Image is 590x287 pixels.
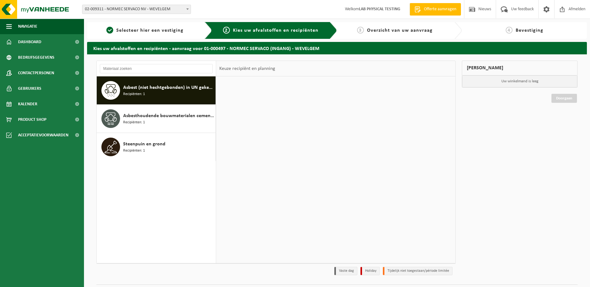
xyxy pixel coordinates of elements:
span: Gebruikers [18,81,41,96]
span: Navigatie [18,19,37,34]
span: Recipiënten: 1 [123,148,145,154]
button: Asbest (niet hechtgebonden) in UN gekeurde verpakking Recipiënten: 1 [97,76,216,105]
button: Steenpuin en grond Recipiënten: 1 [97,133,216,161]
span: Bevestiging [516,28,543,33]
li: Vaste dag [334,267,357,275]
span: Asbesthoudende bouwmaterialen cementgebonden (hechtgebonden) [123,112,214,120]
span: Recipiënten: 1 [123,91,145,97]
div: Keuze recipiënt en planning [216,61,278,76]
span: Overzicht van uw aanvraag [367,28,433,33]
li: Tijdelijk niet toegestaan/période limitée [383,267,453,275]
span: Kalender [18,96,37,112]
a: 1Selecteer hier een vestiging [90,27,200,34]
li: Holiday [360,267,380,275]
span: Kies uw afvalstoffen en recipiënten [233,28,318,33]
a: Doorgaan [551,94,577,103]
span: Recipiënten: 1 [123,120,145,125]
span: 3 [357,27,364,34]
strong: LAB PHYSICAL TESTING [359,7,400,11]
span: Offerte aanvragen [422,6,458,12]
p: Uw winkelmand is leeg [462,75,577,87]
a: Offerte aanvragen [410,3,461,16]
span: 2 [223,27,230,34]
span: Contactpersonen [18,65,54,81]
span: Asbest (niet hechtgebonden) in UN gekeurde verpakking [123,84,214,91]
span: Product Shop [18,112,46,127]
span: Selecteer hier een vestiging [116,28,184,33]
div: [PERSON_NAME] [462,61,578,75]
span: 4 [506,27,513,34]
button: Asbesthoudende bouwmaterialen cementgebonden (hechtgebonden) Recipiënten: 1 [97,105,216,133]
span: Steenpuin en grond [123,140,165,148]
span: 1 [106,27,113,34]
span: 02-009311 - NORMEC SERVACO NV - WEVELGEM [82,5,191,14]
span: Bedrijfsgegevens [18,50,54,65]
span: Dashboard [18,34,41,50]
h2: Kies uw afvalstoffen en recipiënten - aanvraag voor 01-000497 - NORMEC SERVACO (INGANG) - WEVELGEM [87,42,587,54]
span: Acceptatievoorwaarden [18,127,68,143]
input: Materiaal zoeken [100,64,213,73]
